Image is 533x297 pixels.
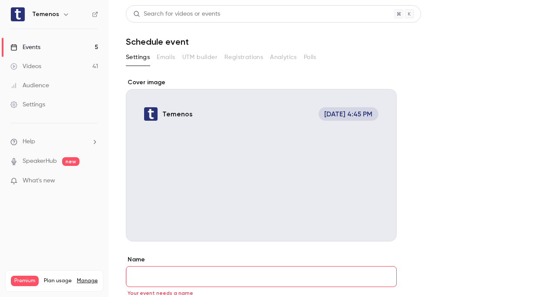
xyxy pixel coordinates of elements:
[224,53,263,62] span: Registrations
[10,81,49,90] div: Audience
[157,53,175,62] span: Emails
[270,53,297,62] span: Analytics
[126,78,397,87] label: Cover image
[62,157,79,166] span: new
[133,10,220,19] div: Search for videos or events
[32,10,59,19] h6: Temenos
[128,290,193,297] span: Your event needs a name
[11,276,39,286] span: Premium
[126,50,150,64] button: Settings
[10,62,41,71] div: Videos
[10,100,45,109] div: Settings
[304,53,316,62] span: Polls
[23,157,57,166] a: SpeakerHub
[23,176,55,185] span: What's new
[23,137,35,146] span: Help
[10,43,40,52] div: Events
[182,53,217,62] span: UTM builder
[77,277,98,284] a: Manage
[126,36,516,47] h1: Schedule event
[44,277,72,284] span: Plan usage
[10,137,98,146] li: help-dropdown-opener
[11,7,25,21] img: Temenos
[126,255,397,264] label: Name
[126,78,397,241] section: Cover image
[88,177,98,185] iframe: Noticeable Trigger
